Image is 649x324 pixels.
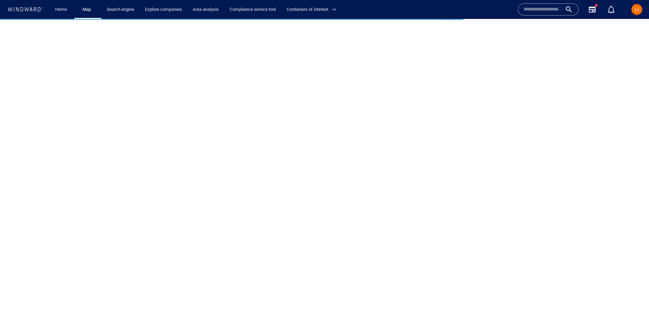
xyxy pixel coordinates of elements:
[284,4,342,16] button: Containers of interest
[620,294,644,319] iframe: Chat
[227,4,279,16] a: Compliance service tool
[190,4,221,16] a: Area analysis
[142,4,185,16] a: Explore companies
[635,7,639,12] span: LI
[77,4,99,16] button: Map
[52,4,70,16] a: Home
[630,3,644,16] button: LI
[50,4,72,16] button: Home
[80,4,96,16] a: Map
[287,6,336,14] span: Containers of interest
[104,4,137,16] a: Search engine
[607,5,615,14] div: Notification center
